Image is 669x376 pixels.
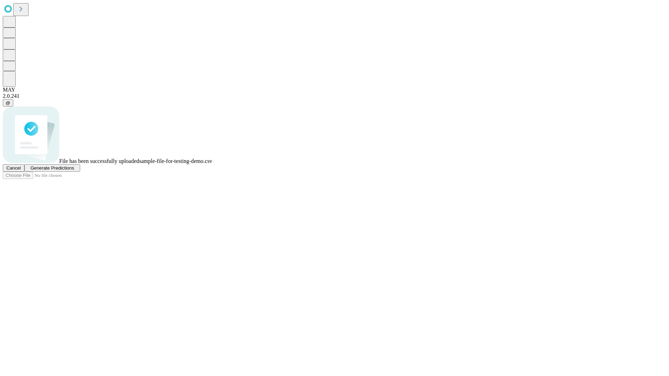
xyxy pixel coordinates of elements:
span: File has been successfully uploaded [59,158,139,164]
span: sample-file-for-testing-demo.csv [139,158,212,164]
div: 2.0.241 [3,93,666,99]
button: @ [3,99,13,107]
span: Cancel [6,165,21,171]
button: Generate Predictions [24,164,80,172]
span: Generate Predictions [30,165,74,171]
button: Cancel [3,164,24,172]
div: MAY [3,87,666,93]
span: @ [6,100,10,105]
